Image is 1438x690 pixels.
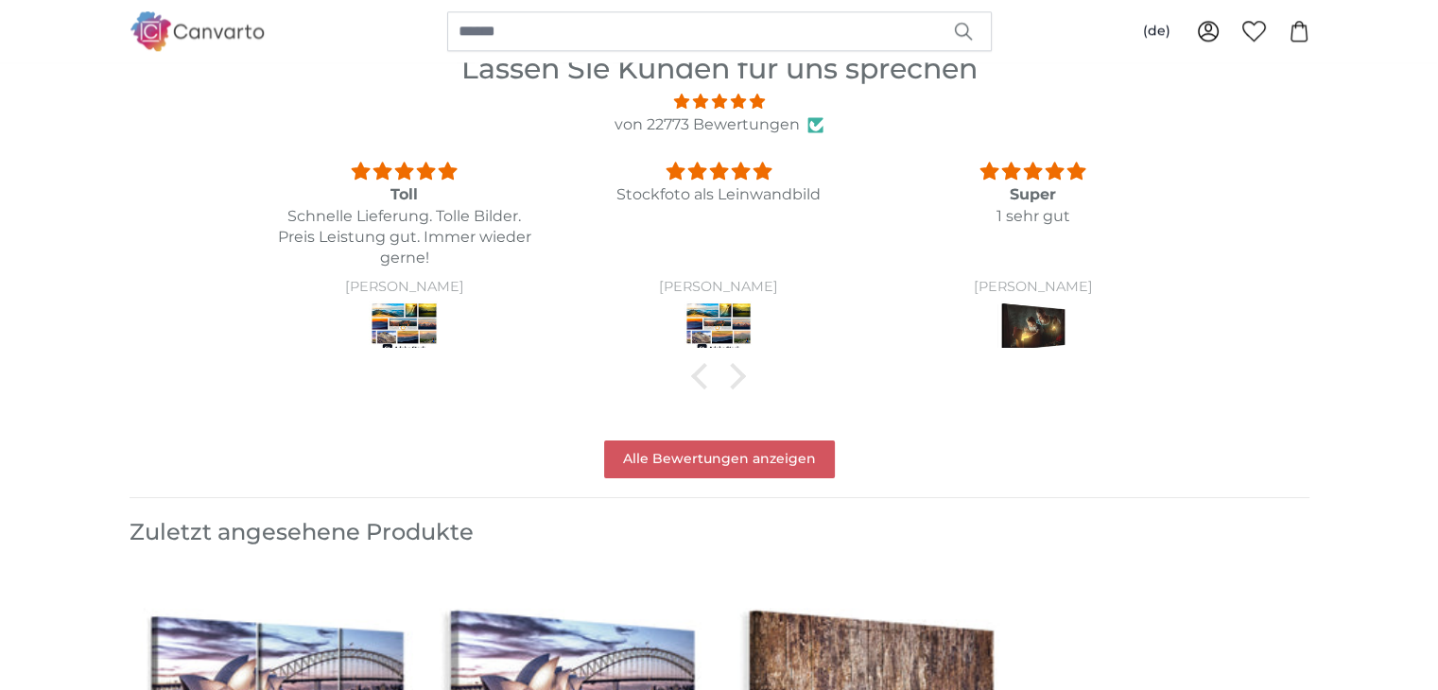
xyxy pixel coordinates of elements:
[898,280,1167,295] div: [PERSON_NAME]
[247,90,1190,113] span: 4.82 stars
[898,184,1167,205] div: Super
[130,11,266,50] img: Canvarto
[269,206,538,269] p: Schnelle Lieferung. Tolle Bilder. Preis Leistung gut. Immer wieder gerne!
[269,184,538,205] div: Toll
[584,159,853,184] div: 5 stars
[997,301,1068,354] img: Leinwandbild Christmas Wishes
[130,517,1309,547] h3: Zuletzt angesehene Produkte
[615,113,800,136] a: von 22773 Bewertungen
[269,159,538,184] div: 5 stars
[898,206,1167,227] p: 1 sehr gut
[584,184,853,205] p: Stockfoto als Leinwandbild
[369,301,440,354] img: Stockfoto als Leinwandbild
[584,280,853,295] div: [PERSON_NAME]
[269,280,538,295] div: [PERSON_NAME]
[898,159,1167,184] div: 5 stars
[684,301,754,354] img: Stockfoto als Leinwandbild
[1128,14,1186,48] button: (de)
[604,440,835,478] a: Alle Bewertungen anzeigen
[247,47,1190,90] h2: Lassen Sie Kunden für uns sprechen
